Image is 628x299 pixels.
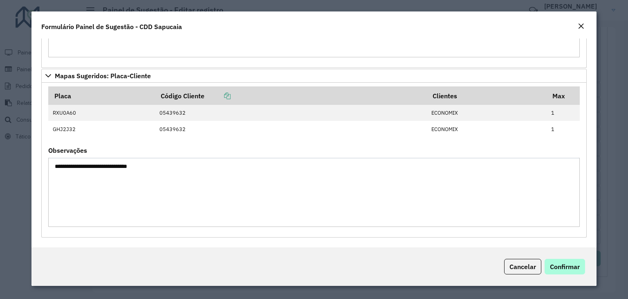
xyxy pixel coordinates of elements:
[547,87,580,104] th: Max
[41,22,182,32] h4: Formulário Painel de Sugestão - CDD Sapucaia
[509,263,536,271] span: Cancelar
[48,104,155,121] td: RXU0A60
[545,259,585,274] button: Confirmar
[547,121,580,137] td: 1
[55,72,151,79] span: Mapas Sugeridos: Placa-Cliente
[578,23,584,29] em: Fechar
[48,145,87,155] label: Observações
[427,121,547,137] td: ECONOMIX
[48,121,155,137] td: GHJ2J32
[504,259,541,274] button: Cancelar
[48,87,155,104] th: Placa
[204,92,231,100] a: Copiar
[427,104,547,121] td: ECONOMIX
[155,104,427,121] td: 05439632
[547,104,580,121] td: 1
[41,83,587,238] div: Mapas Sugeridos: Placa-Cliente
[575,21,587,32] button: Close
[550,263,580,271] span: Confirmar
[41,69,587,83] a: Mapas Sugeridos: Placa-Cliente
[155,87,427,104] th: Código Cliente
[155,121,427,137] td: 05439632
[427,87,547,104] th: Clientes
